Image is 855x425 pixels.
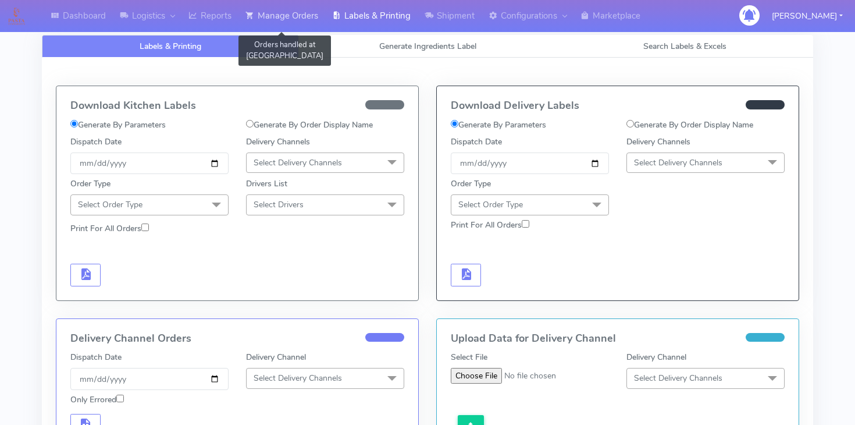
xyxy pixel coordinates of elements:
[626,351,686,363] label: Delivery Channel
[116,395,124,402] input: Only Errored
[626,136,690,148] label: Delivery Channels
[70,394,124,406] label: Only Errored
[70,178,111,190] label: Order Type
[70,100,404,112] h4: Download Kitchen Labels
[70,333,404,345] h4: Delivery Channel Orders
[254,157,342,168] span: Select Delivery Channels
[451,178,491,190] label: Order Type
[246,351,306,363] label: Delivery Channel
[70,136,122,148] label: Dispatch Date
[70,119,166,131] label: Generate By Parameters
[246,178,287,190] label: Drivers List
[70,222,149,235] label: Print For All Orders
[451,136,502,148] label: Dispatch Date
[451,333,785,345] h4: Upload Data for Delivery Channel
[70,120,78,127] input: Generate By Parameters
[246,120,254,127] input: Generate By Order Display Name
[451,219,529,231] label: Print For All Orders
[140,41,201,52] span: Labels & Printing
[246,119,373,131] label: Generate By Order Display Name
[141,224,149,231] input: Print For All Orders
[379,41,476,52] span: Generate Ingredients Label
[451,119,546,131] label: Generate By Parameters
[42,35,813,58] ul: Tabs
[246,136,310,148] label: Delivery Channels
[763,4,852,28] button: [PERSON_NAME]
[451,100,785,112] h4: Download Delivery Labels
[626,120,634,127] input: Generate By Order Display Name
[626,119,753,131] label: Generate By Order Display Name
[451,120,458,127] input: Generate By Parameters
[634,157,722,168] span: Select Delivery Channels
[522,220,529,228] input: Print For All Orders
[70,351,122,363] label: Dispatch Date
[451,351,487,363] label: Select File
[458,199,523,210] span: Select Order Type
[643,41,726,52] span: Search Labels & Excels
[634,373,722,384] span: Select Delivery Channels
[78,199,142,210] span: Select Order Type
[254,373,342,384] span: Select Delivery Channels
[254,199,304,210] span: Select Drivers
